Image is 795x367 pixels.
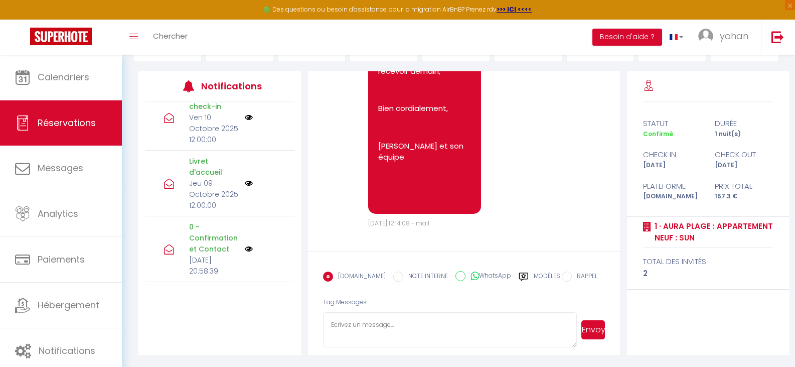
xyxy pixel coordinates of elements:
[189,178,238,211] p: Jeu 09 Octobre 2025 12:00:00
[572,272,597,283] label: RAPPEL
[708,180,780,192] div: Prix total
[708,117,780,130] div: durée
[145,20,195,55] a: Chercher
[637,180,708,192] div: Plateforme
[708,130,780,139] div: 1 nuit(s)
[581,320,605,339] button: Envoyer
[201,75,263,97] h3: Notifications
[189,156,238,178] p: Livret d'accueil
[38,162,83,174] span: Messages
[39,344,95,357] span: Notifications
[643,130,673,138] span: Confirmé
[333,272,386,283] label: [DOMAIN_NAME]
[403,272,448,283] label: NOTE INTERNE
[771,31,784,43] img: logout
[720,30,748,42] span: yohan
[189,255,238,277] p: [DATE] 20:58:39
[323,298,367,306] span: Tag Messages
[643,268,773,280] div: 2
[189,112,238,145] p: Ven 10 Octobre 2025 12:00:00
[637,161,708,170] div: [DATE]
[698,29,713,44] img: ...
[30,28,92,45] img: Super Booking
[637,192,708,201] div: [DOMAIN_NAME]
[38,299,99,311] span: Hébergement
[592,29,662,46] button: Besoin d'aide ?
[38,207,78,220] span: Analytics
[189,221,238,255] p: 0 - Confirmation et Contact
[708,149,780,161] div: check out
[38,71,89,83] span: Calendriers
[38,116,96,129] span: Réservations
[708,192,780,201] div: 157.3 €
[368,219,429,227] span: [DATE] 12:14:08 - mail
[378,141,471,163] p: [PERSON_NAME] et son équipe
[378,103,471,114] p: Bien cordialement,
[245,245,253,253] img: NO IMAGE
[643,256,773,268] div: total des invités
[38,253,85,266] span: Paiements
[637,117,708,130] div: statut
[708,161,780,170] div: [DATE]
[651,220,773,244] a: 1 · Aura plage : Appartement neuf : SUN
[245,113,253,121] img: NO IMAGE
[637,149,708,161] div: check in
[153,31,188,41] span: Chercher
[245,179,253,187] img: NO IMAGE
[497,5,532,14] a: >>> ICI <<<<
[691,20,761,55] a: ... yohan
[534,272,560,289] label: Modèles
[465,271,511,282] label: WhatsApp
